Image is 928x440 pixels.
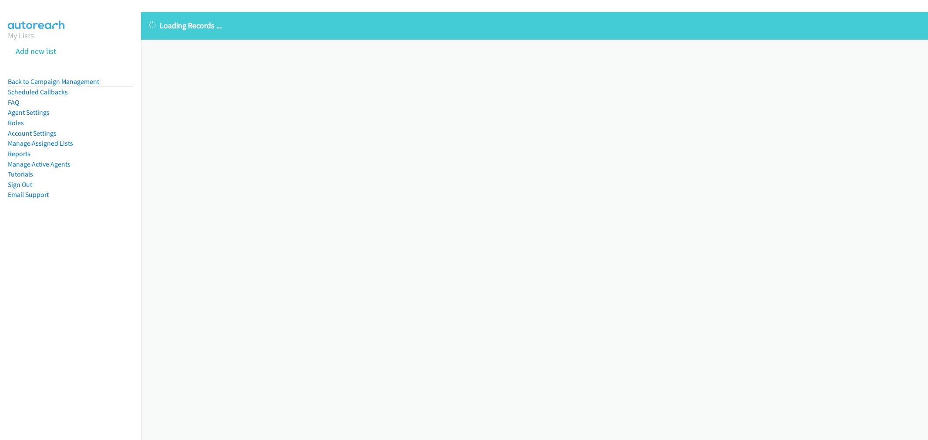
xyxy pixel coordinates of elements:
a: FAQ [8,98,19,107]
a: Agent Settings [8,108,50,117]
a: Sign Out [8,180,32,189]
a: Tutorials [8,170,33,178]
p: Loading Records ... [149,20,920,31]
a: Email Support [8,190,49,199]
a: Back to Campaign Management [8,77,99,86]
a: Scheduled Callbacks [8,88,68,96]
a: Reports [8,150,30,158]
a: My Lists [8,30,34,40]
a: Account Settings [8,129,57,137]
a: Manage Active Agents [8,160,70,168]
a: Add new list [16,46,56,56]
a: Manage Assigned Lists [8,139,73,147]
a: Roles [8,119,24,127]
